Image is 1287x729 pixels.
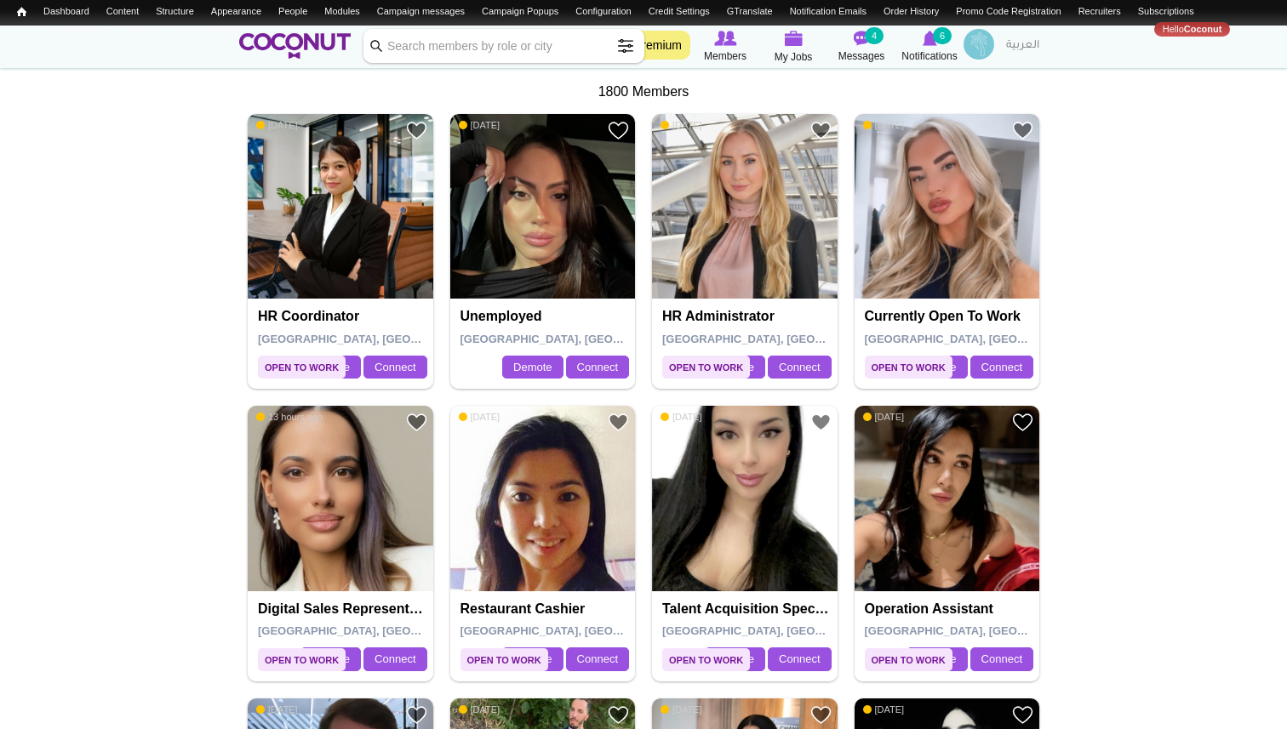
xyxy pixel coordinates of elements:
span: My Jobs [775,48,813,65]
a: Add to Favourites [810,412,832,433]
a: Modules [316,4,369,19]
span: Messages [838,48,885,65]
a: Add to Favourites [1012,704,1033,726]
span: [DATE] [863,119,905,131]
span: [DATE] [863,411,905,423]
a: Connect [768,647,831,671]
h4: Digital Sales Representative [258,601,427,617]
span: [GEOGRAPHIC_DATA], [GEOGRAPHIC_DATA] [460,624,703,637]
span: Open to Work [662,356,750,379]
span: [DATE] [863,703,905,715]
a: Recruiters [1070,4,1130,19]
a: Add to Favourites [810,704,832,726]
span: Members [704,48,746,65]
span: [GEOGRAPHIC_DATA], [GEOGRAPHIC_DATA] [460,333,703,345]
h4: HR Administrator [662,309,832,324]
a: Notifications Notifications 6 [895,29,964,65]
a: My Jobs My Jobs [759,29,827,65]
span: [DATE] [256,703,298,715]
a: Order History [875,4,947,19]
a: Connect [970,647,1033,671]
a: Browse Members Members [691,29,759,65]
span: Open to Work [662,648,750,671]
a: Messages Messages 4 [827,29,895,65]
a: Add to Favourites [608,120,629,141]
a: Home [9,4,35,20]
a: Add to Favourites [810,120,832,141]
a: Demote [502,356,563,379]
span: [GEOGRAPHIC_DATA], [GEOGRAPHIC_DATA] [865,333,1107,345]
span: Open to Work [865,648,952,671]
a: Invite Statistics [171,22,250,37]
a: Campaign Popups [473,4,567,19]
a: Connect [566,647,629,671]
span: [DATE] [256,119,298,131]
h4: Talent Acquisition Specialist [662,601,832,617]
a: Connect [768,356,831,379]
span: [DATE] [661,411,702,423]
img: Home [239,33,351,59]
span: Open to Work [460,648,548,671]
h4: HR coordinator [258,309,427,324]
a: Connect [363,647,426,671]
span: [GEOGRAPHIC_DATA], [GEOGRAPHIC_DATA] [662,333,905,345]
a: Connect [566,356,629,379]
span: [DATE] [661,703,702,715]
span: Notifications [901,48,957,65]
a: Add to Favourites [1012,120,1033,141]
a: Content [98,4,147,19]
div: 1800 Members [239,83,1048,102]
span: Open to Work [865,356,952,379]
a: Dashboard [35,4,98,19]
h4: Restaurant cashier [460,601,630,617]
a: GTranslate [718,4,781,19]
a: العربية [998,29,1048,63]
a: Campaign messages [369,4,473,19]
a: Notification Emails [781,4,875,19]
a: Configuration [567,4,639,19]
a: People [270,4,316,19]
span: [DATE] [459,119,500,131]
span: [GEOGRAPHIC_DATA], [GEOGRAPHIC_DATA] [865,624,1107,637]
span: [DATE] [661,119,702,131]
a: Add to Favourites [1012,412,1033,433]
a: Connect [970,356,1033,379]
span: Open to Work [258,648,346,671]
h4: Operation assistant [865,601,1034,617]
h4: Currently Open to Work [865,309,1034,324]
a: Promo Code Registration [947,4,1069,19]
input: Search members by role or city [363,29,644,63]
span: [GEOGRAPHIC_DATA], [GEOGRAPHIC_DATA] [258,333,500,345]
span: [DATE] [459,411,500,423]
span: [GEOGRAPHIC_DATA], [GEOGRAPHIC_DATA] [258,624,500,637]
strong: Coconut [1184,24,1222,34]
a: Appearance [203,4,270,19]
span: Home [17,6,26,18]
a: Unsubscribe List [35,22,121,37]
a: Connect [363,356,426,379]
a: Add to Favourites [406,704,427,726]
a: Go Premium [606,31,690,60]
a: Add to Favourites [608,412,629,433]
span: 13 hours ago [256,411,323,423]
h4: Unemployed [460,309,630,324]
a: Credit Settings [640,4,718,19]
a: Log out [1230,22,1278,37]
a: Add to Favourites [406,120,427,141]
a: Structure [147,4,203,19]
a: Reports [121,22,170,37]
a: Add to Favourites [406,412,427,433]
a: Subscriptions [1130,4,1203,19]
a: Add to Favourites [608,704,629,726]
span: Open to Work [258,356,346,379]
span: [GEOGRAPHIC_DATA], [GEOGRAPHIC_DATA] [662,624,905,637]
span: [DATE] [459,703,500,715]
a: HelloCoconut [1154,22,1231,37]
